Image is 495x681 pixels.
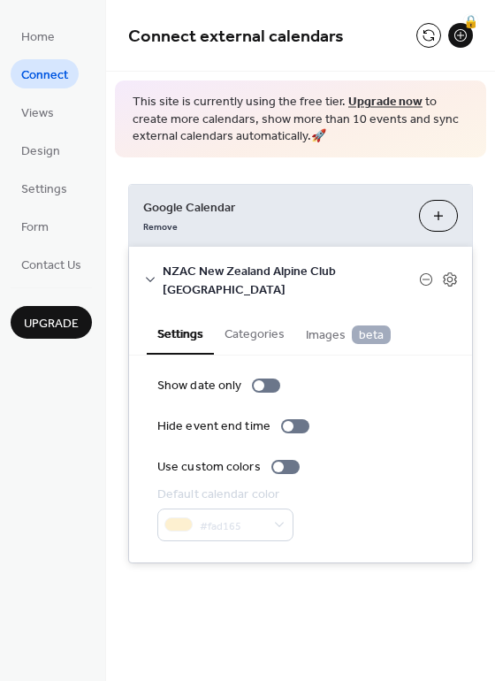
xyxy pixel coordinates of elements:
[143,198,405,217] span: Google Calendar
[143,220,178,233] span: Remove
[147,312,214,355] button: Settings
[11,21,65,50] a: Home
[11,135,71,165] a: Design
[128,19,344,54] span: Connect external calendars
[21,256,81,275] span: Contact Us
[214,312,295,353] button: Categories
[11,59,79,88] a: Connect
[21,104,54,123] span: Views
[157,377,241,395] div: Show date only
[11,306,92,339] button: Upgrade
[21,28,55,47] span: Home
[11,249,92,279] a: Contact Us
[306,325,391,345] span: Images
[21,142,60,161] span: Design
[295,312,401,354] button: Images beta
[133,94,468,146] span: This site is currently using the free tier. to create more calendars, show more than 10 events an...
[157,486,290,504] div: Default calendar color
[157,458,261,477] div: Use custom colors
[11,173,78,203] a: Settings
[352,325,391,344] span: beta
[24,315,79,333] span: Upgrade
[348,90,423,114] a: Upgrade now
[11,97,65,126] a: Views
[21,180,67,199] span: Settings
[163,262,419,299] span: NZAC New Zealand Alpine Club [GEOGRAPHIC_DATA]
[21,66,68,85] span: Connect
[21,218,49,237] span: Form
[157,417,270,436] div: Hide event end time
[11,211,59,241] a: Form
